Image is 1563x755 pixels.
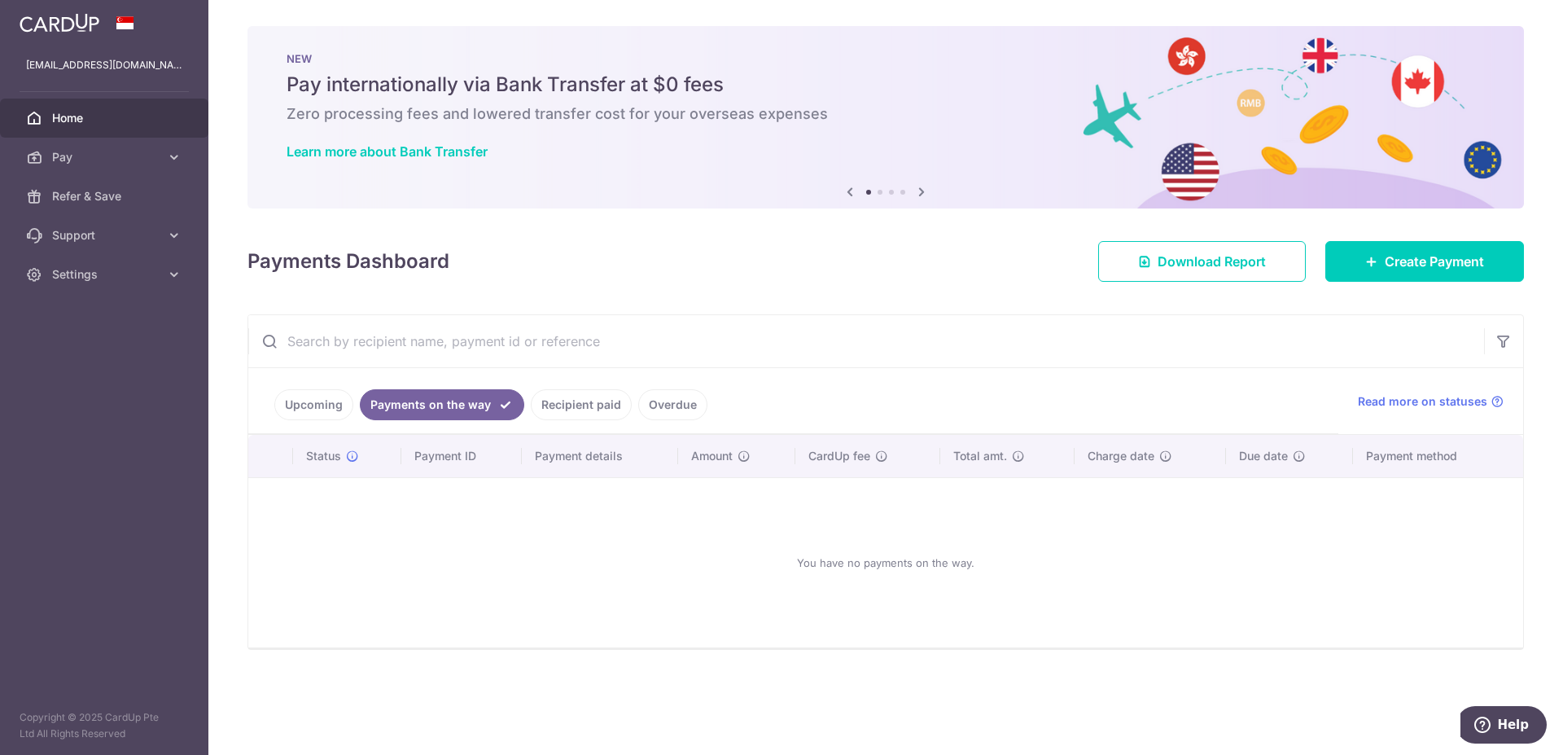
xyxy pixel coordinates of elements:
img: Bank transfer banner [247,26,1524,209]
a: Upcoming [274,389,353,420]
img: CardUp [20,13,99,33]
span: CardUp fee [808,448,870,464]
p: [EMAIL_ADDRESS][DOMAIN_NAME] [26,57,182,73]
p: NEW [287,52,1485,65]
span: Total amt. [953,448,1007,464]
span: Refer & Save [52,188,160,204]
a: Payments on the way [360,389,524,420]
th: Payment ID [401,435,522,477]
a: Learn more about Bank Transfer [287,143,488,160]
span: Due date [1239,448,1288,464]
span: Home [52,110,160,126]
a: Read more on statuses [1358,393,1504,410]
span: Create Payment [1385,252,1484,271]
a: Recipient paid [531,389,632,420]
span: Read more on statuses [1358,393,1487,410]
a: Create Payment [1325,241,1524,282]
a: Overdue [638,389,707,420]
th: Payment details [522,435,678,477]
span: Pay [52,149,160,165]
span: Charge date [1088,448,1154,464]
a: Download Report [1098,241,1306,282]
input: Search by recipient name, payment id or reference [248,315,1484,367]
span: Amount [691,448,733,464]
h5: Pay internationally via Bank Transfer at $0 fees [287,72,1485,98]
span: Status [306,448,341,464]
span: Download Report [1158,252,1266,271]
h6: Zero processing fees and lowered transfer cost for your overseas expenses [287,104,1485,124]
iframe: Opens a widget where you can find more information [1460,706,1547,747]
h4: Payments Dashboard [247,247,449,276]
span: Settings [52,266,160,283]
span: Support [52,227,160,244]
div: You have no payments on the way. [268,491,1504,634]
th: Payment method [1353,435,1523,477]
